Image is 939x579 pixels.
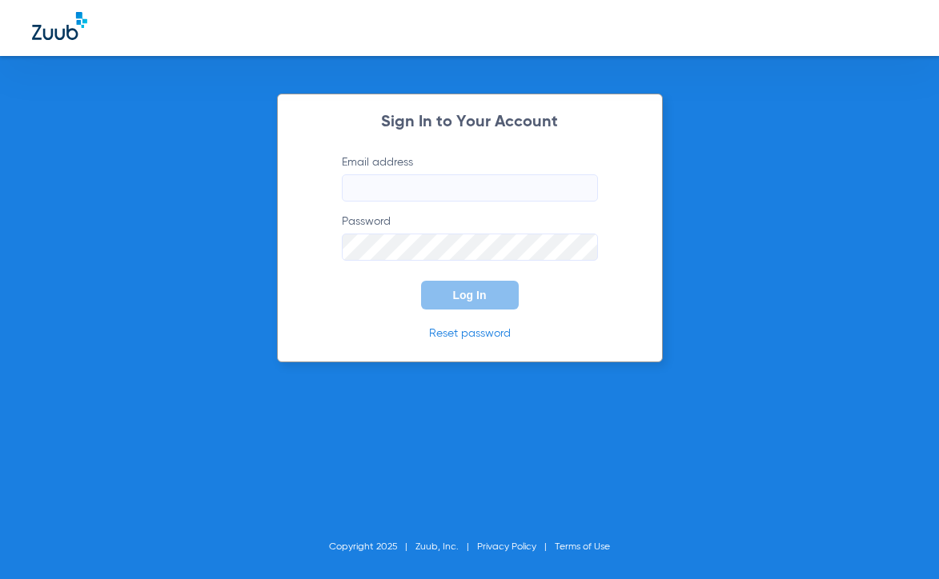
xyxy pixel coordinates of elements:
[421,281,519,309] button: Log In
[342,234,598,261] input: Password
[329,539,415,555] li: Copyright 2025
[415,539,477,555] li: Zuub, Inc.
[342,214,598,261] label: Password
[318,114,622,130] h2: Sign In to Your Account
[477,542,536,552] a: Privacy Policy
[342,154,598,202] label: Email address
[342,174,598,202] input: Email address
[32,12,87,40] img: Zuub Logo
[453,289,487,301] span: Log In
[555,542,610,552] a: Terms of Use
[429,328,511,339] a: Reset password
